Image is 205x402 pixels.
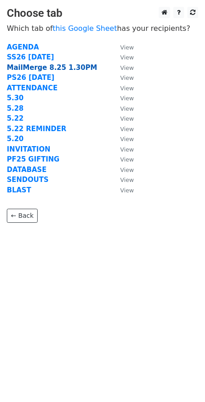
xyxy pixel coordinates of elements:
a: AGENDA [7,43,39,51]
a: View [111,114,134,123]
small: View [120,167,134,173]
small: View [120,156,134,163]
small: View [120,44,134,51]
a: PF25 GIFTING [7,155,59,163]
small: View [120,105,134,112]
small: View [120,85,134,92]
a: INVITATION [7,145,50,153]
a: View [111,104,134,113]
a: View [111,43,134,51]
a: View [111,155,134,163]
a: BLAST [7,186,31,194]
a: View [111,84,134,92]
a: 5.22 [7,114,24,123]
small: View [120,54,134,61]
a: PS26 [DATE] [7,74,54,82]
a: MailMerge 8.25 1.30PM [7,64,97,72]
a: this Google Sheet [53,24,117,33]
a: View [111,135,134,143]
small: View [120,115,134,122]
small: View [120,95,134,102]
iframe: Chat Widget [160,358,205,402]
h3: Choose tab [7,7,198,20]
a: View [111,74,134,82]
p: Which tab of has your recipients? [7,24,198,33]
a: SS26 [DATE] [7,53,54,61]
a: View [111,53,134,61]
a: View [111,125,134,133]
a: 5.30 [7,94,24,102]
a: 5.28 [7,104,24,113]
a: View [111,176,134,184]
small: View [120,176,134,183]
a: View [111,145,134,153]
a: ATTENDANCE [7,84,58,92]
a: View [111,94,134,102]
small: View [120,146,134,153]
small: View [120,126,134,132]
a: View [111,64,134,72]
a: ← Back [7,209,38,223]
small: View [120,136,134,142]
a: SENDOUTS [7,176,49,184]
small: View [120,187,134,194]
small: View [120,64,134,71]
a: 5.20 [7,135,24,143]
a: DATABASE [7,166,47,174]
a: 5.22 REMINDER [7,125,66,133]
small: View [120,74,134,81]
a: View [111,186,134,194]
a: View [111,166,134,174]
